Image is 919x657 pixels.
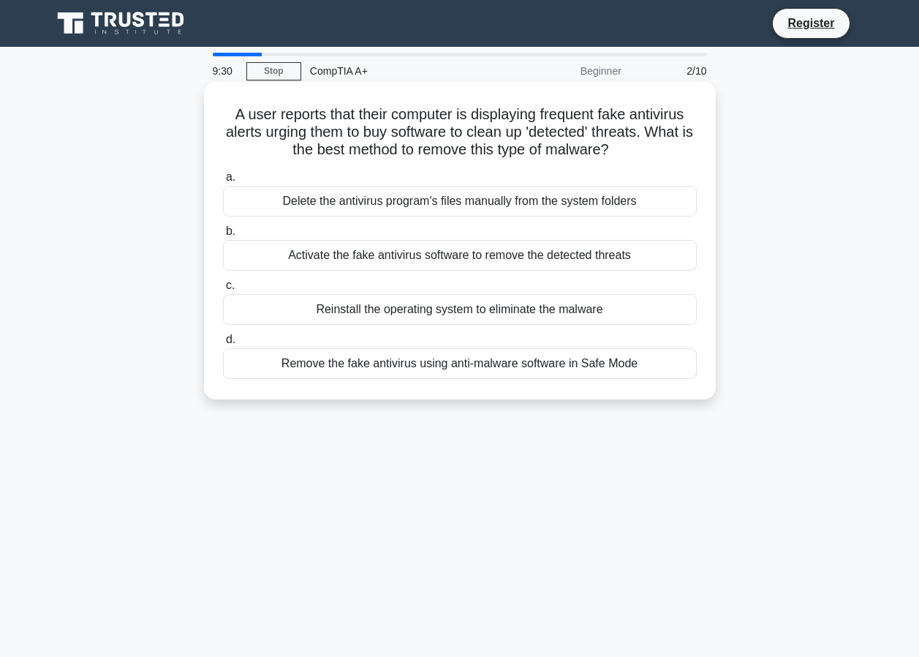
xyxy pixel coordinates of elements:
a: Register [779,14,843,32]
div: 2/10 [630,56,716,86]
a: Stop [246,62,301,80]
div: Activate the fake antivirus software to remove the detected threats [223,240,697,271]
h5: A user reports that their computer is displaying frequent fake antivirus alerts urging them to bu... [222,105,698,159]
div: Beginner [502,56,630,86]
span: a. [226,170,235,183]
span: d. [226,333,235,345]
div: CompTIA A+ [301,56,502,86]
span: b. [226,225,235,237]
div: Delete the antivirus program's files manually from the system folders [223,186,697,217]
span: c. [226,279,235,291]
div: Reinstall the operating system to eliminate the malware [223,294,697,325]
div: 9:30 [204,56,246,86]
div: Remove the fake antivirus using anti-malware software in Safe Mode [223,348,697,379]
